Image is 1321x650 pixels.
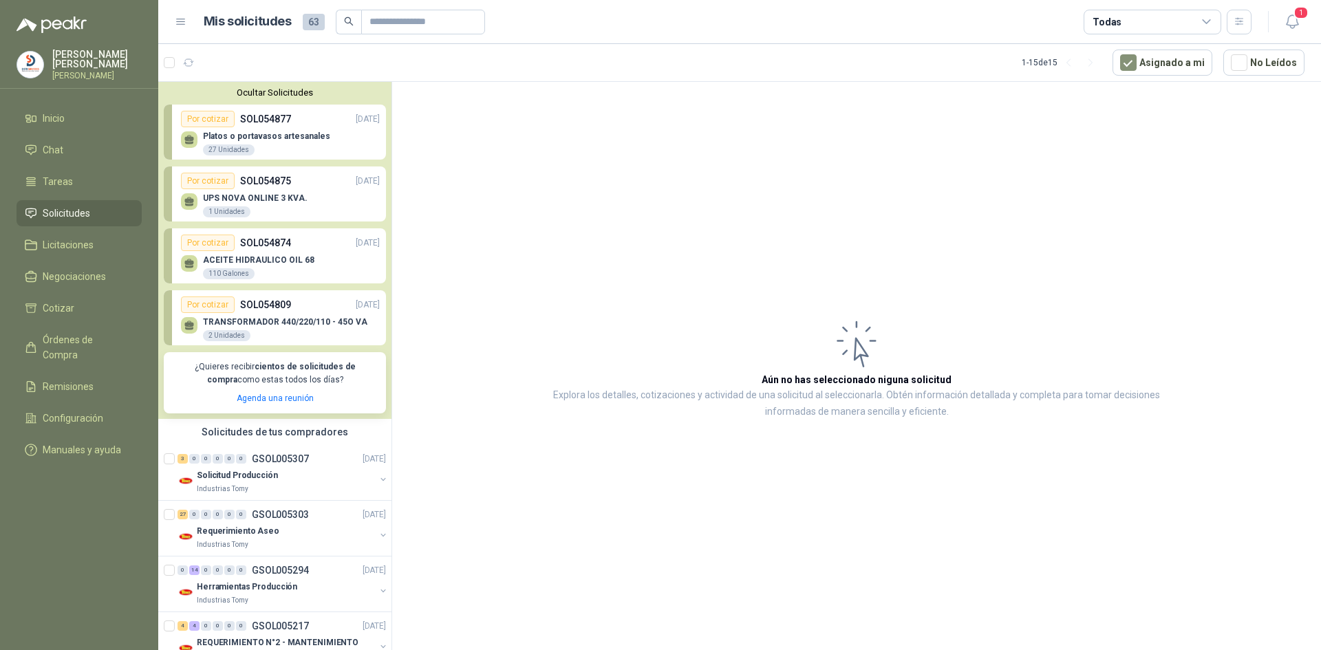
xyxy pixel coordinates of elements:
[197,580,297,593] p: Herramientas Producción
[356,175,380,188] p: [DATE]
[17,17,87,33] img: Logo peakr
[1113,50,1212,76] button: Asignado a mi
[224,454,235,464] div: 0
[178,473,194,489] img: Company Logo
[178,451,389,495] a: 3 0 0 0 0 0 GSOL005307[DATE] Company LogoSolicitud ProducciónIndustrias Tomy
[207,362,356,384] b: cientos de solicitudes de compra
[17,405,142,431] a: Configuración
[201,510,211,519] div: 0
[201,454,211,464] div: 0
[158,419,391,445] div: Solicitudes de tus compradores
[224,621,235,631] div: 0
[43,442,121,457] span: Manuales y ayuda
[197,468,278,481] p: Solicitud Producción
[197,636,358,649] p: REQUERIMIENTO N°2 - MANTENIMIENTO
[43,142,63,158] span: Chat
[303,14,325,30] span: 63
[213,621,223,631] div: 0
[17,52,43,78] img: Company Logo
[164,105,386,160] a: Por cotizarSOL054877[DATE] Platos o portavasos artesanales27 Unidades
[43,411,103,426] span: Configuración
[252,621,309,631] p: GSOL005217
[203,144,255,155] div: 27 Unidades
[189,454,200,464] div: 0
[252,454,309,464] p: GSOL005307
[43,379,94,394] span: Remisiones
[181,235,235,251] div: Por cotizar
[17,137,142,163] a: Chat
[164,87,386,98] button: Ocultar Solicitudes
[203,255,314,265] p: ACEITE HIDRAULICO OIL 68
[203,193,308,203] p: UPS NOVA ONLINE 3 KVA.
[197,524,279,537] p: Requerimiento Aseo
[213,454,223,464] div: 0
[43,237,94,252] span: Licitaciones
[356,113,380,126] p: [DATE]
[356,299,380,312] p: [DATE]
[363,563,386,576] p: [DATE]
[17,327,142,368] a: Órdenes de Compra
[43,174,73,189] span: Tareas
[158,82,391,419] div: Ocultar SolicitudesPor cotizarSOL054877[DATE] Platos o portavasos artesanales27 UnidadesPor cotiz...
[236,621,246,631] div: 0
[1293,6,1309,19] span: 1
[344,17,354,26] span: search
[356,237,380,250] p: [DATE]
[203,317,367,327] p: TRANSFORMADOR 440/220/110 - 45O VA
[224,510,235,519] div: 0
[203,268,255,279] div: 110 Galones
[363,452,386,465] p: [DATE]
[178,562,389,606] a: 0 14 0 0 0 0 GSOL005294[DATE] Company LogoHerramientas ProducciónIndustrias Tomy
[213,510,223,519] div: 0
[17,437,142,463] a: Manuales y ayuda
[240,297,291,312] p: SOL054809
[43,206,90,221] span: Solicitudes
[17,232,142,258] a: Licitaciones
[178,565,188,575] div: 0
[363,508,386,521] p: [DATE]
[17,105,142,131] a: Inicio
[172,360,378,387] p: ¿Quieres recibir como estas todos los días?
[178,584,194,600] img: Company Logo
[1022,52,1102,74] div: 1 - 15 de 15
[17,200,142,226] a: Solicitudes
[240,235,291,250] p: SOL054874
[530,387,1183,420] p: Explora los detalles, cotizaciones y actividad de una solicitud al seleccionarla. Obtén informaci...
[252,565,309,575] p: GSOL005294
[197,595,248,606] p: Industrias Tomy
[189,510,200,519] div: 0
[181,296,235,313] div: Por cotizar
[197,539,248,550] p: Industrias Tomy
[43,111,65,126] span: Inicio
[178,506,389,550] a: 27 0 0 0 0 0 GSOL005303[DATE] Company LogoRequerimiento AseoIndustrias Tomy
[43,332,129,362] span: Órdenes de Compra
[201,565,211,575] div: 0
[43,301,74,316] span: Cotizar
[203,330,250,341] div: 2 Unidades
[363,619,386,632] p: [DATE]
[17,373,142,400] a: Remisiones
[236,565,246,575] div: 0
[189,621,200,631] div: 4
[236,454,246,464] div: 0
[189,565,200,575] div: 14
[237,393,314,403] a: Agenda una reunión
[197,484,248,495] p: Industrias Tomy
[240,111,291,127] p: SOL054877
[164,228,386,283] a: Por cotizarSOL054874[DATE] ACEITE HIDRAULICO OIL 68110 Galones
[181,111,235,127] div: Por cotizar
[43,269,106,284] span: Negociaciones
[201,621,211,631] div: 0
[17,263,142,290] a: Negociaciones
[204,12,292,32] h1: Mis solicitudes
[17,295,142,321] a: Cotizar
[164,166,386,221] a: Por cotizarSOL054875[DATE] UPS NOVA ONLINE 3 KVA.1 Unidades
[1223,50,1304,76] button: No Leídos
[236,510,246,519] div: 0
[181,173,235,189] div: Por cotizar
[17,169,142,195] a: Tareas
[178,528,194,545] img: Company Logo
[252,510,309,519] p: GSOL005303
[224,565,235,575] div: 0
[178,454,188,464] div: 3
